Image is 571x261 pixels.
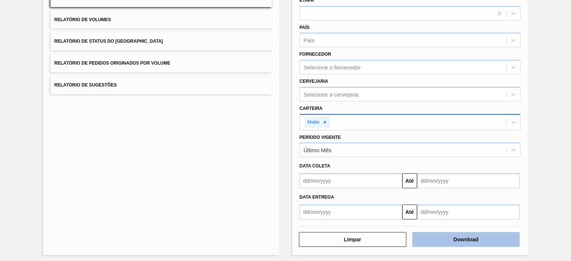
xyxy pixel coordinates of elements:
span: Relatório de Pedidos Originados por Volume [54,61,170,66]
label: Carteira [300,106,323,111]
button: Até [402,173,417,188]
button: Até [402,205,417,219]
div: Último Mês [304,147,332,153]
label: Fornecedor [300,52,331,57]
button: Download [412,232,520,247]
div: País [304,37,315,43]
button: Relatório de Status do [GEOGRAPHIC_DATA] [51,32,271,50]
input: dd/mm/yyyy [417,205,520,219]
button: Relatório de Sugestões [51,76,271,94]
input: dd/mm/yyyy [300,205,402,219]
input: dd/mm/yyyy [417,173,520,188]
button: Limpar [299,232,406,247]
span: Relatório de Volumes [54,17,111,22]
span: Data entrega [300,195,334,200]
button: Relatório de Volumes [51,11,271,29]
div: Selecione a cervejaria [304,91,359,97]
button: Relatório de Pedidos Originados por Volume [51,54,271,72]
span: Relatório de Status do [GEOGRAPHIC_DATA] [54,39,163,44]
label: País [300,25,310,30]
label: Período Vigente [300,135,341,140]
span: Data coleta [300,163,330,169]
div: Selecione o fornecedor [304,64,361,71]
label: Cervejaria [300,79,328,84]
input: dd/mm/yyyy [300,173,402,188]
div: Malte [305,118,321,127]
span: Relatório de Sugestões [54,82,117,88]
